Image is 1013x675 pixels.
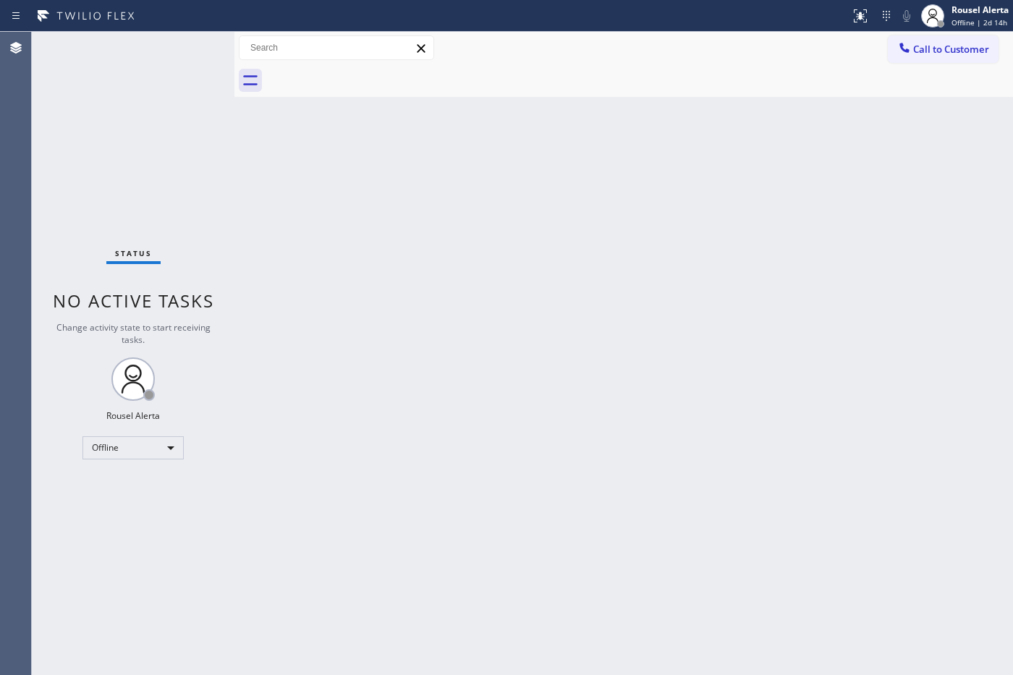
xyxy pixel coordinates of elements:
span: Status [115,248,152,258]
div: Offline [82,436,184,459]
input: Search [240,36,433,59]
div: Rousel Alerta [951,4,1009,16]
span: Call to Customer [913,43,989,56]
div: Rousel Alerta [106,409,160,422]
button: Call to Customer [888,35,999,63]
span: Offline | 2d 14h [951,17,1007,27]
span: No active tasks [53,289,214,313]
span: Change activity state to start receiving tasks. [56,321,211,346]
button: Mute [897,6,917,26]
